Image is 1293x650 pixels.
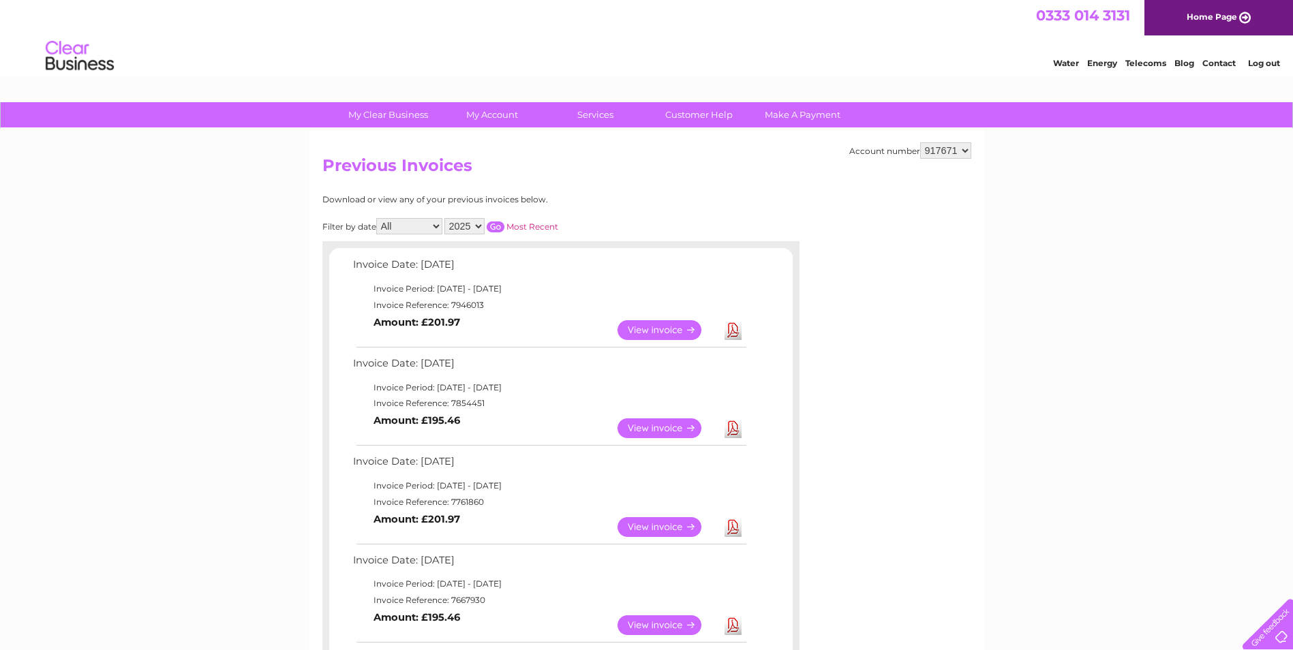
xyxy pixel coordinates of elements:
[350,281,748,297] td: Invoice Period: [DATE] - [DATE]
[350,551,748,576] td: Invoice Date: [DATE]
[325,7,969,66] div: Clear Business is a trading name of Verastar Limited (registered in [GEOGRAPHIC_DATA] No. 3667643...
[1174,58,1194,68] a: Blog
[725,517,742,537] a: Download
[350,380,748,396] td: Invoice Period: [DATE] - [DATE]
[1125,58,1166,68] a: Telecoms
[618,418,718,438] a: View
[45,35,115,77] img: logo.png
[374,316,460,328] b: Amount: £201.97
[322,156,971,182] h2: Previous Invoices
[539,102,652,127] a: Services
[849,142,971,159] div: Account number
[725,320,742,340] a: Download
[725,615,742,635] a: Download
[1036,7,1130,24] a: 0333 014 3131
[643,102,755,127] a: Customer Help
[618,517,718,537] a: View
[618,320,718,340] a: View
[1087,58,1117,68] a: Energy
[618,615,718,635] a: View
[350,452,748,478] td: Invoice Date: [DATE]
[350,297,748,313] td: Invoice Reference: 7946013
[322,218,680,234] div: Filter by date
[374,611,460,623] b: Amount: £195.46
[350,592,748,608] td: Invoice Reference: 7667930
[350,354,748,380] td: Invoice Date: [DATE]
[1248,58,1280,68] a: Log out
[332,102,444,127] a: My Clear Business
[506,221,558,232] a: Most Recent
[350,576,748,592] td: Invoice Period: [DATE] - [DATE]
[350,395,748,412] td: Invoice Reference: 7854451
[350,494,748,510] td: Invoice Reference: 7761860
[350,478,748,494] td: Invoice Period: [DATE] - [DATE]
[1053,58,1079,68] a: Water
[1202,58,1236,68] a: Contact
[725,418,742,438] a: Download
[374,513,460,525] b: Amount: £201.97
[322,195,680,204] div: Download or view any of your previous invoices below.
[746,102,859,127] a: Make A Payment
[374,414,460,427] b: Amount: £195.46
[436,102,548,127] a: My Account
[350,256,748,281] td: Invoice Date: [DATE]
